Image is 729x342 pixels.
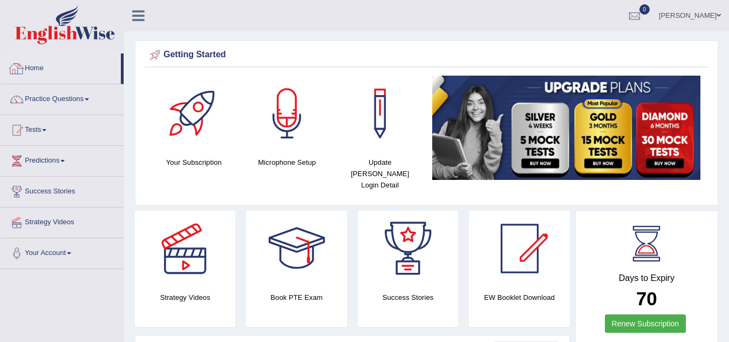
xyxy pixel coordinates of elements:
[135,292,235,303] h4: Strategy Videos
[147,47,706,63] div: Getting Started
[1,177,124,204] a: Success Stories
[153,157,235,168] h4: Your Subscription
[469,292,569,303] h4: EW Booklet Download
[339,157,421,191] h4: Update [PERSON_NAME] Login Detail
[636,288,657,309] b: 70
[1,238,124,265] a: Your Account
[639,4,650,15] span: 0
[1,146,124,173] a: Predictions
[1,207,124,234] a: Strategy Videos
[1,84,124,111] a: Practice Questions
[1,53,121,81] a: Home
[358,292,458,303] h4: Success Stories
[246,292,346,303] h4: Book PTE Exam
[605,314,686,333] a: Renew Subscription
[1,115,124,142] a: Tests
[588,273,706,283] h4: Days to Expiry
[246,157,329,168] h4: Microphone Setup
[432,76,701,180] img: small5.jpg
